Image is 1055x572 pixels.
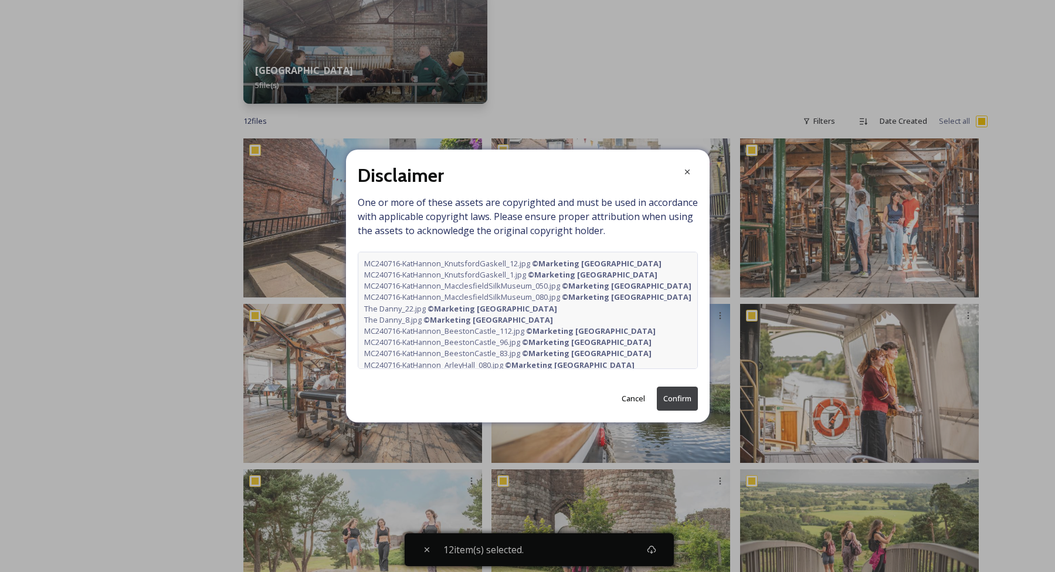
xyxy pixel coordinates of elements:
span: MC240716-KatHannon_KnutsfordGaskell_12.jpg [364,258,662,269]
strong: © Marketing [GEOGRAPHIC_DATA] [522,337,652,347]
strong: © Marketing [GEOGRAPHIC_DATA] [505,360,635,370]
button: Cancel [616,387,651,410]
strong: © Marketing [GEOGRAPHIC_DATA] [528,269,657,280]
span: MC240716-KatHannon_BeestonCastle_112.jpg [364,326,656,337]
span: MC240716-KatHannon_BeestonCastle_83.jpg [364,348,652,359]
span: The Danny_8.jpg [364,314,553,326]
strong: © Marketing [GEOGRAPHIC_DATA] [423,314,553,325]
h2: Disclaimer [358,161,444,189]
strong: © Marketing [GEOGRAPHIC_DATA] [532,258,662,269]
strong: © Marketing [GEOGRAPHIC_DATA] [562,292,691,302]
span: The Danny_22.jpg [364,303,557,314]
strong: © Marketing [GEOGRAPHIC_DATA] [526,326,656,336]
strong: © Marketing [GEOGRAPHIC_DATA] [428,303,557,314]
strong: © Marketing [GEOGRAPHIC_DATA] [522,348,652,358]
span: MC240716-KatHannon_MacclesfieldSilkMuseum_050.jpg [364,280,691,292]
span: MC240716-KatHannon_BeestonCastle_96.jpg [364,337,652,348]
span: One or more of these assets are copyrighted and must be used in accordance with applicable copyri... [358,195,698,369]
span: MC240716-KatHannon_MacclesfieldSilkMuseum_080.jpg [364,292,691,303]
span: MC240716-KatHannon_KnutsfordGaskell_1.jpg [364,269,657,280]
button: Confirm [657,387,698,411]
span: MC240716-KatHannon_ArleyHall_080.jpg [364,360,635,371]
strong: © Marketing [GEOGRAPHIC_DATA] [562,280,691,291]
